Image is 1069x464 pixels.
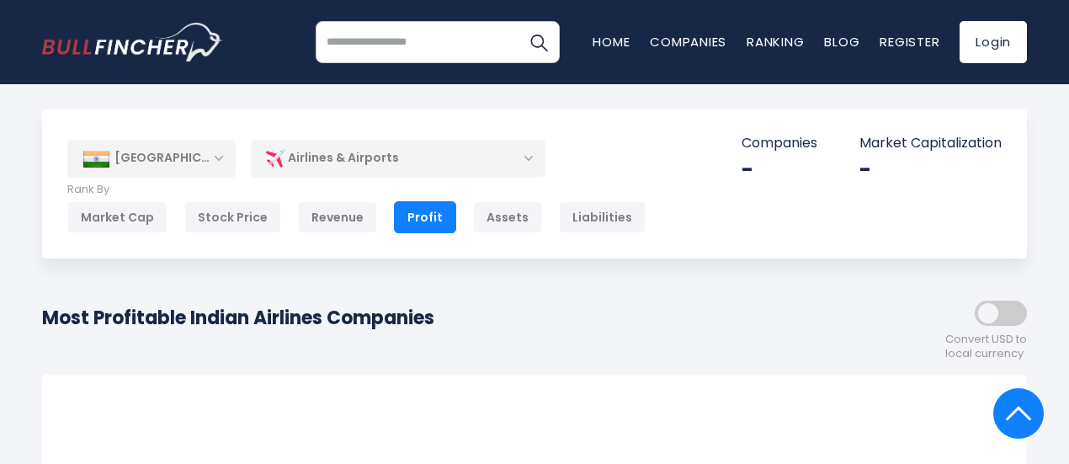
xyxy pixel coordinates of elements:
[518,21,560,63] button: Search
[742,135,817,152] p: Companies
[42,304,434,332] h1: Most Profitable Indian Airlines Companies
[742,157,817,183] div: -
[251,139,545,178] div: Airlines & Airports
[184,201,281,233] div: Stock Price
[960,21,1027,63] a: Login
[67,201,168,233] div: Market Cap
[747,33,804,51] a: Ranking
[67,140,236,177] div: [GEOGRAPHIC_DATA]
[298,201,377,233] div: Revenue
[42,23,223,61] img: bullfincher logo
[394,201,456,233] div: Profit
[650,33,726,51] a: Companies
[859,157,1002,183] div: -
[880,33,939,51] a: Register
[67,183,646,197] p: Rank By
[824,33,859,51] a: Blog
[559,201,646,233] div: Liabilities
[945,333,1027,361] span: Convert USD to local currency
[473,201,542,233] div: Assets
[859,135,1002,152] p: Market Capitalization
[42,23,223,61] a: Go to homepage
[593,33,630,51] a: Home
